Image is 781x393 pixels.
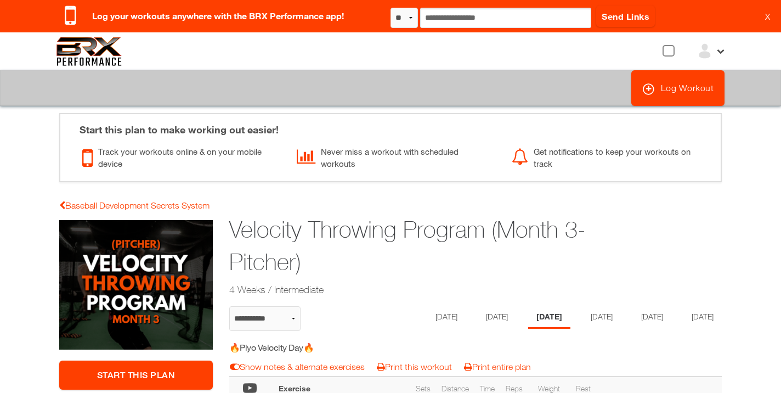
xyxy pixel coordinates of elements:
div: Never miss a workout with scheduled workouts [297,143,495,170]
a: Print entire plan [464,362,531,372]
li: Day 2 [478,306,516,329]
div: Get notifications to keep your workouts on track [512,143,710,170]
li: Day 1 [427,306,466,329]
a: X [765,11,770,22]
a: Log Workout [631,70,725,106]
img: Velocity Throwing Program (Month 3-Pitcher) [59,220,213,350]
li: Day 4 [582,306,621,329]
img: ex-default-user.svg [697,43,713,59]
h1: Velocity Throwing Program (Month 3-Pitcher) [229,214,637,278]
a: Print this workout [377,362,452,372]
div: Track your workouts online & on your mobile device [82,143,280,170]
img: 6f7da32581c89ca25d665dc3aae533e4f14fe3ef_original.svg [56,37,122,66]
h5: 🔥Plyo Velocity Day🔥 [229,341,425,353]
li: Day 5 [633,306,671,329]
div: Start this plan to make working out easier! [69,114,712,137]
h2: 4 Weeks / Intermediate [229,283,637,296]
li: Day 3 [528,306,570,329]
a: Baseball Development Secrets System [59,200,210,210]
a: Send Links [596,5,655,27]
a: Start This Plan [59,361,213,390]
li: Day 6 [683,306,722,329]
a: Show notes & alternate exercises [230,362,365,372]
